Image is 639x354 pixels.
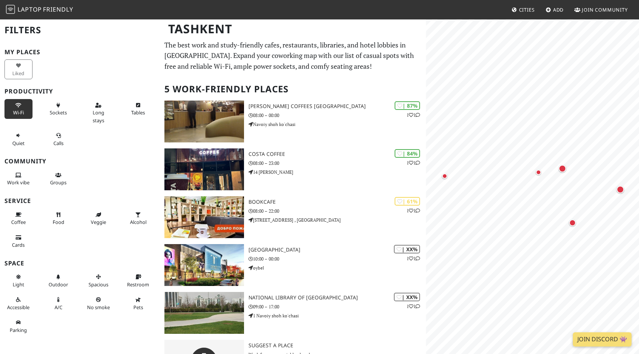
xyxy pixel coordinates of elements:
span: Coffee [11,219,26,225]
span: Parking [10,327,27,333]
button: Veggie [84,209,112,228]
p: Navoiy shoh ko'chasi [248,121,426,128]
button: Spacious [84,271,112,290]
div: Map marker [568,218,577,228]
span: Accessible [7,304,30,311]
p: 10:00 – 00:00 [248,255,426,262]
div: | 87% [395,101,420,110]
img: LaptopFriendly [6,5,15,14]
h3: Suggest a Place [248,342,426,349]
div: Map marker [557,163,568,174]
p: 08:00 – 22:00 [248,207,426,215]
a: Join Community [571,3,631,16]
div: | XX% [394,293,420,301]
h2: 5 Work-Friendly Places [164,78,422,101]
button: Accessible [4,293,33,313]
span: Add [553,6,564,13]
h3: Costa Coffee [248,151,426,157]
span: Quiet [12,140,25,147]
button: No smoke [84,293,112,313]
a: Gloria Jean's Coffees Tashkent | 87% 11 [PERSON_NAME] Coffees [GEOGRAPHIC_DATA] 08:00 – 00:00 Nav... [160,101,426,142]
button: Restroom [124,271,152,290]
h3: [GEOGRAPHIC_DATA] [248,247,426,253]
button: Calls [44,129,72,149]
h3: My Places [4,49,155,56]
div: Map marker [615,184,626,195]
span: Cities [519,6,535,13]
p: [STREET_ADDRESS] , [GEOGRAPHIC_DATA] [248,216,426,224]
span: Long stays [93,109,104,123]
button: Work vibe [4,169,33,189]
span: Video/audio calls [53,140,64,147]
button: Parking [4,316,33,336]
p: 1 1 [407,303,420,310]
h3: [PERSON_NAME] Coffees [GEOGRAPHIC_DATA] [248,103,426,110]
span: Spacious [89,281,108,288]
span: Join Community [582,6,628,13]
p: oybel [248,264,426,271]
div: | 84% [395,149,420,158]
a: Tashkent City Mall | XX% 11 [GEOGRAPHIC_DATA] 10:00 – 00:00 oybel [160,244,426,286]
span: Smoke free [87,304,110,311]
p: 1 1 [407,111,420,118]
a: BookCafe | 61% 11 BookCafe 08:00 – 22:00 [STREET_ADDRESS] , [GEOGRAPHIC_DATA] [160,196,426,238]
p: 1 Navoiy shoh ko'chasi [248,312,426,319]
button: Alcohol [124,209,152,228]
button: Light [4,271,33,290]
div: | XX% [394,245,420,253]
img: National Library of Uzbekistan [164,292,244,334]
span: Outdoor area [49,281,68,288]
span: Natural light [13,281,24,288]
div: | 61% [395,197,420,206]
span: Restroom [127,281,149,288]
span: Power sockets [50,109,67,116]
span: Credit cards [12,241,25,248]
button: Wi-Fi [4,99,33,119]
p: 1 1 [407,255,420,262]
h1: Tashkent [162,19,425,39]
span: Alcohol [130,219,146,225]
p: The best work and study-friendly cafes, restaurants, libraries, and hotel lobbies in [GEOGRAPHIC_... [164,40,422,72]
img: Costa Coffee [164,148,244,190]
button: Coffee [4,209,33,228]
button: Groups [44,169,72,189]
h3: BookCafe [248,199,426,205]
button: Sockets [44,99,72,119]
a: Costa Coffee | 84% 11 Costa Coffee 08:00 – 23:00 14 [PERSON_NAME] [160,148,426,190]
h3: National Library of [GEOGRAPHIC_DATA] [248,295,426,301]
div: Map marker [534,168,543,177]
button: Food [44,209,72,228]
a: Add [543,3,567,16]
span: Group tables [50,179,67,186]
h3: Space [4,260,155,267]
img: BookCafe [164,196,244,238]
span: Air conditioned [55,304,62,311]
p: 14 [PERSON_NAME] [248,169,426,176]
h3: Productivity [4,88,155,95]
button: Cards [4,231,33,251]
h3: Community [4,158,155,165]
span: Pet friendly [133,304,143,311]
div: Map marker [440,172,449,181]
button: A/C [44,293,72,313]
p: 08:00 – 00:00 [248,112,426,119]
button: Quiet [4,129,33,149]
span: Stable Wi-Fi [13,109,24,116]
img: Gloria Jean's Coffees Tashkent [164,101,244,142]
span: Friendly [43,5,73,13]
span: Veggie [91,219,106,225]
h3: Service [4,197,155,204]
p: 08:00 – 23:00 [248,160,426,167]
button: Outdoor [44,271,72,290]
p: 1 1 [407,207,420,214]
button: Pets [124,293,152,313]
a: Cities [509,3,538,16]
img: Tashkent City Mall [164,244,244,286]
button: Tables [124,99,152,119]
h2: Filters [4,19,155,41]
p: 1 1 [407,159,420,166]
span: Work-friendly tables [131,109,145,116]
button: Long stays [84,99,112,126]
p: 09:00 – 17:00 [248,303,426,310]
a: National Library of Uzbekistan | XX% 11 National Library of [GEOGRAPHIC_DATA] 09:00 – 17:00 1 Nav... [160,292,426,334]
